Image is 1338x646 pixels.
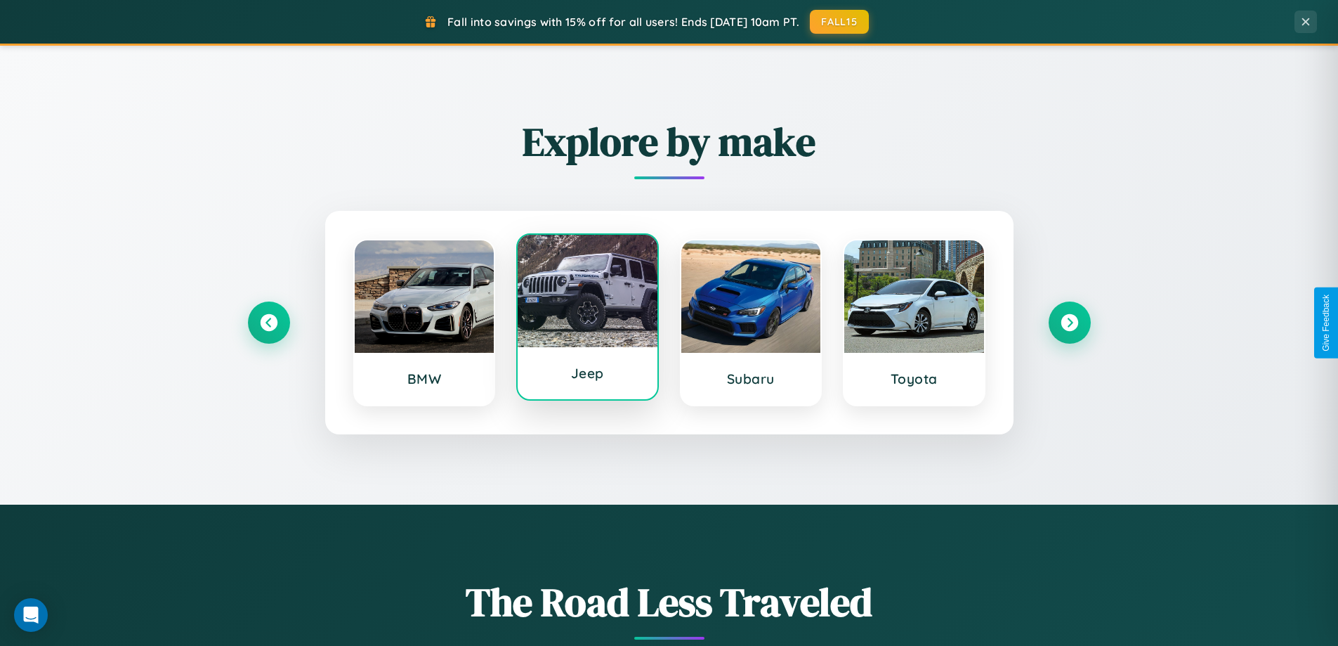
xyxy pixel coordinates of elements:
h3: Jeep [532,365,643,382]
div: Give Feedback [1321,295,1331,351]
h3: Toyota [858,370,970,387]
h1: The Road Less Traveled [248,575,1091,629]
button: FALL15 [810,10,869,34]
h3: Subaru [695,370,807,387]
span: Fall into savings with 15% off for all users! Ends [DATE] 10am PT. [447,15,799,29]
h2: Explore by make [248,115,1091,169]
h3: BMW [369,370,480,387]
div: Open Intercom Messenger [14,598,48,632]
